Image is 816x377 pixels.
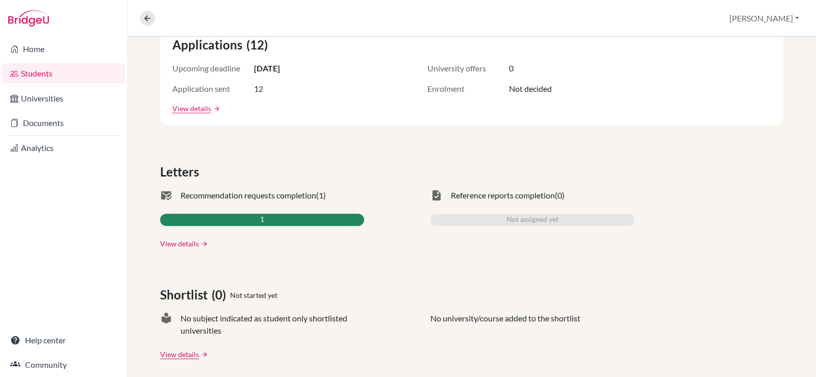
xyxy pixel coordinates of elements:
span: local_library [160,312,172,337]
a: Community [2,355,125,375]
a: Students [2,63,125,84]
a: View details [160,349,199,360]
a: Analytics [2,138,125,158]
span: Applications [172,36,246,54]
span: 1 [260,214,264,226]
a: View details [160,238,199,249]
p: No university/course added to the shortlist [430,312,580,337]
span: [DATE] [254,62,280,74]
span: Shortlist [160,286,212,304]
a: View details [172,103,211,114]
span: 0 [509,62,514,74]
a: arrow_forward [199,351,208,358]
a: Universities [2,88,125,109]
span: Application sent [172,83,254,95]
span: Not started yet [230,290,277,300]
a: Help center [2,330,125,350]
span: No subject indicated as student only shortlisted universities [181,312,364,337]
span: Not decided [509,83,552,95]
button: [PERSON_NAME] [725,9,804,28]
a: Home [2,39,125,59]
a: arrow_forward [199,240,208,247]
span: Enrolment [427,83,509,95]
span: Not assigned yet [506,214,558,226]
span: 12 [254,83,263,95]
span: Upcoming deadline [172,62,254,74]
a: arrow_forward [211,105,220,112]
span: (0) [212,286,230,304]
span: mark_email_read [160,189,172,202]
span: task [430,189,443,202]
span: Reference reports completion [451,189,555,202]
span: Recommendation requests completion [181,189,316,202]
span: (12) [246,36,272,54]
span: Letters [160,163,203,181]
span: (1) [316,189,326,202]
img: Bridge-U [8,10,49,27]
span: University offers [427,62,509,74]
a: Documents [2,113,125,133]
span: (0) [555,189,565,202]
